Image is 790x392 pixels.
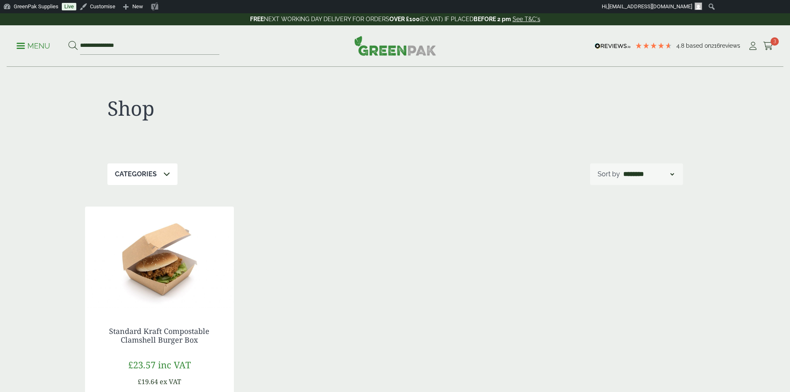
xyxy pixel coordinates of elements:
p: Sort by [598,169,620,179]
i: My Account [748,42,758,50]
select: Shop order [622,169,676,179]
strong: OVER £100 [389,16,420,22]
span: reviews [720,42,740,49]
span: £23.57 [128,358,156,371]
span: 4.8 [676,42,686,49]
span: 3 [771,37,779,46]
img: GreenPak Supplies [354,36,436,56]
a: See T&C's [513,16,540,22]
img: REVIEWS.io [595,43,631,49]
h1: Shop [107,96,395,120]
span: £19.64 [138,377,158,386]
strong: BEFORE 2 pm [474,16,511,22]
span: 216 [711,42,720,49]
span: ex VAT [160,377,181,386]
div: 4.79 Stars [635,42,672,49]
i: Cart [763,42,773,50]
img: Standard Kraft Clamshell Burger Box with Chicken Burger [85,207,234,310]
a: Menu [17,41,50,49]
a: 3 [763,40,773,52]
strong: FREE [250,16,264,22]
span: Based on [686,42,711,49]
p: Categories [115,169,157,179]
a: Live [62,3,76,10]
span: [EMAIL_ADDRESS][DOMAIN_NAME] [608,3,692,10]
p: Menu [17,41,50,51]
span: inc VAT [158,358,191,371]
a: Standard Kraft Compostable Clamshell Burger Box [109,326,209,345]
